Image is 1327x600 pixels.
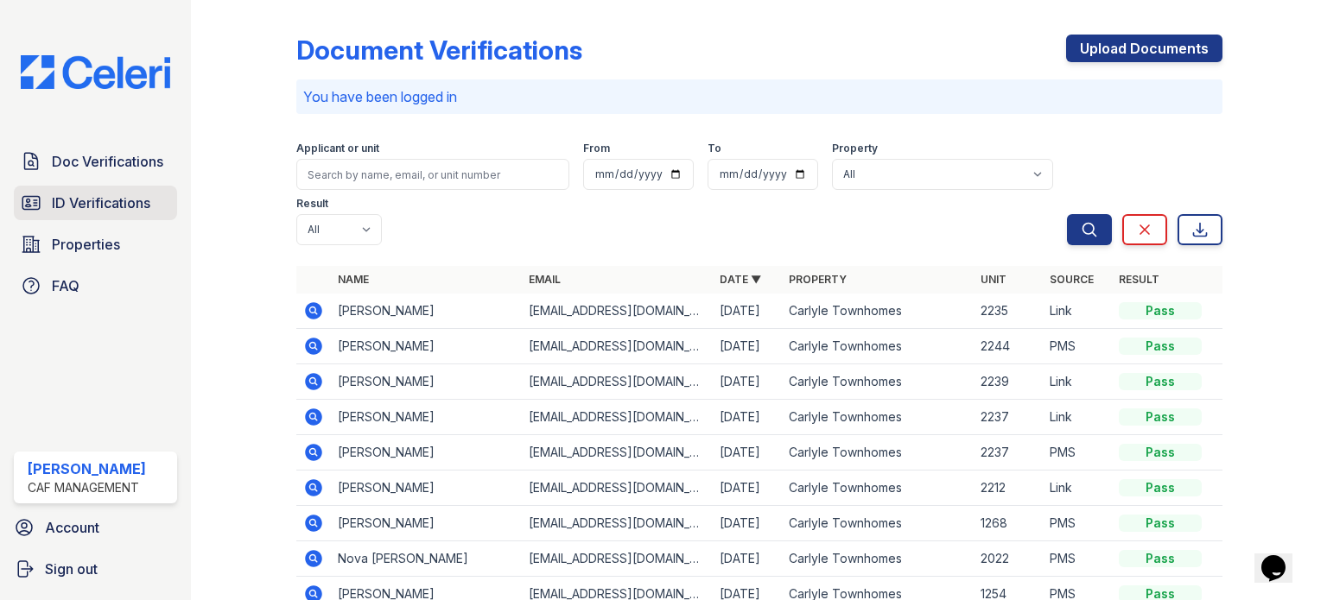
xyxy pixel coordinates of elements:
[1119,550,1202,567] div: Pass
[713,435,782,471] td: [DATE]
[1043,294,1112,329] td: Link
[522,364,713,400] td: [EMAIL_ADDRESS][DOMAIN_NAME]
[7,55,184,89] img: CE_Logo_Blue-a8612792a0a2168367f1c8372b55b34899dd931a85d93a1a3d3e32e68fde9ad4.png
[1043,506,1112,541] td: PMS
[522,471,713,506] td: [EMAIL_ADDRESS][DOMAIN_NAME]
[832,142,878,155] label: Property
[529,273,561,286] a: Email
[782,400,973,435] td: Carlyle Townhomes
[713,364,782,400] td: [DATE]
[522,329,713,364] td: [EMAIL_ADDRESS][DOMAIN_NAME]
[782,435,973,471] td: Carlyle Townhomes
[45,559,98,579] span: Sign out
[296,159,569,190] input: Search by name, email, or unit number
[1254,531,1310,583] iframe: chat widget
[1050,273,1094,286] a: Source
[974,400,1043,435] td: 2237
[14,227,177,262] a: Properties
[1119,338,1202,355] div: Pass
[782,471,973,506] td: Carlyle Townhomes
[974,329,1043,364] td: 2244
[974,506,1043,541] td: 1268
[782,506,973,541] td: Carlyle Townhomes
[28,479,146,496] div: CAF Management
[974,294,1043,329] td: 2235
[974,364,1043,400] td: 2239
[1043,541,1112,577] td: PMS
[338,273,369,286] a: Name
[52,234,120,255] span: Properties
[331,364,522,400] td: [PERSON_NAME]
[1043,329,1112,364] td: PMS
[296,197,328,211] label: Result
[713,400,782,435] td: [DATE]
[1119,479,1202,496] div: Pass
[331,294,522,329] td: [PERSON_NAME]
[45,517,99,538] span: Account
[522,506,713,541] td: [EMAIL_ADDRESS][DOMAIN_NAME]
[522,435,713,471] td: [EMAIL_ADDRESS][DOMAIN_NAME]
[1066,35,1222,62] a: Upload Documents
[1119,408,1202,426] div: Pass
[713,294,782,329] td: [DATE]
[1043,364,1112,400] td: Link
[7,510,184,545] a: Account
[974,471,1043,506] td: 2212
[713,471,782,506] td: [DATE]
[7,552,184,586] a: Sign out
[14,186,177,220] a: ID Verifications
[52,151,163,172] span: Doc Verifications
[720,273,761,286] a: Date ▼
[52,193,150,213] span: ID Verifications
[331,329,522,364] td: [PERSON_NAME]
[331,541,522,577] td: Nova [PERSON_NAME]
[296,142,379,155] label: Applicant or unit
[583,142,610,155] label: From
[331,471,522,506] td: [PERSON_NAME]
[296,35,582,66] div: Document Verifications
[52,275,79,296] span: FAQ
[974,435,1043,471] td: 2237
[1043,435,1112,471] td: PMS
[713,506,782,541] td: [DATE]
[331,400,522,435] td: [PERSON_NAME]
[331,506,522,541] td: [PERSON_NAME]
[708,142,721,155] label: To
[1119,373,1202,390] div: Pass
[1043,471,1112,506] td: Link
[14,268,177,303] a: FAQ
[1119,302,1202,319] div: Pass
[522,541,713,577] td: [EMAIL_ADDRESS][DOMAIN_NAME]
[522,294,713,329] td: [EMAIL_ADDRESS][DOMAIN_NAME]
[14,144,177,179] a: Doc Verifications
[303,86,1216,107] p: You have been logged in
[522,400,713,435] td: [EMAIL_ADDRESS][DOMAIN_NAME]
[981,273,1006,286] a: Unit
[782,364,973,400] td: Carlyle Townhomes
[782,541,973,577] td: Carlyle Townhomes
[1043,400,1112,435] td: Link
[713,541,782,577] td: [DATE]
[1119,515,1202,532] div: Pass
[1119,273,1159,286] a: Result
[28,458,146,479] div: [PERSON_NAME]
[713,329,782,364] td: [DATE]
[331,435,522,471] td: [PERSON_NAME]
[974,541,1043,577] td: 2022
[782,329,973,364] td: Carlyle Townhomes
[782,294,973,329] td: Carlyle Townhomes
[1119,444,1202,461] div: Pass
[789,273,847,286] a: Property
